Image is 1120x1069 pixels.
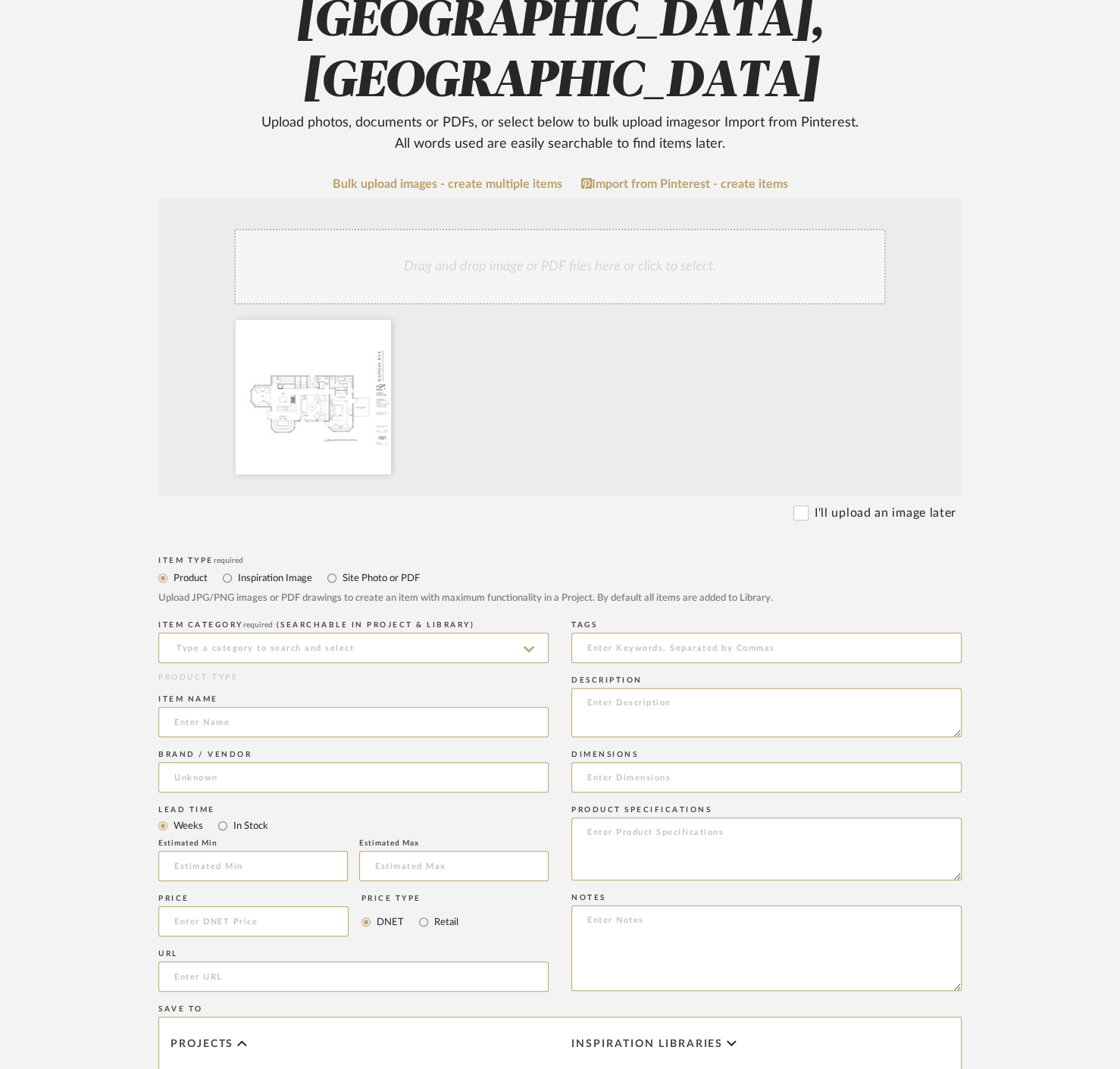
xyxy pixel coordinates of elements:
label: Product [172,570,208,586]
div: Estimated Max [359,839,549,848]
div: Notes [571,893,962,902]
div: Upload photos, documents or PDFs, or select below to bulk upload images or Import from Pinterest ... [249,112,871,155]
div: ITEM CATEGORY [158,620,549,630]
label: DNET [375,914,404,930]
input: Enter Name [158,707,549,737]
label: Weeks [172,817,203,834]
div: Lead Time [158,805,549,814]
div: Save To [158,1005,962,1014]
div: Tags [571,620,962,630]
div: Estimated Min [158,839,348,848]
div: URL [158,949,549,958]
input: Estimated Min [158,851,348,881]
div: Price Type [361,894,458,903]
input: Enter Keywords, Separated by Commas [571,633,962,663]
label: Site Photo or PDF [341,570,420,586]
input: Type a category to search and select [158,633,549,663]
span: Projects [171,1038,233,1051]
div: Item name [158,695,549,704]
mat-radio-group: Select item type [158,816,549,835]
span: (Searchable in Project & Library) [277,621,475,629]
input: Enter DNET Price [158,906,349,936]
a: Import from Pinterest - create items [581,177,788,191]
div: Product Specifications [571,805,962,814]
input: Estimated Max [359,851,549,881]
div: Item Type [158,556,962,565]
span: required [243,621,273,629]
input: Enter URL [158,961,549,992]
div: Brand / Vendor [158,750,549,759]
mat-radio-group: Select price type [361,906,458,936]
label: In Stock [232,817,268,834]
input: Unknown [158,762,549,792]
a: Bulk upload images - create multiple items [333,178,562,191]
mat-radio-group: Select item type [158,568,962,587]
label: I'll upload an image later [815,504,956,522]
label: Retail [433,914,458,930]
div: Dimensions [571,750,962,759]
label: Inspiration Image [236,570,312,586]
span: Inspiration libraries [571,1038,723,1051]
div: Description [571,676,962,685]
div: Price [158,894,349,903]
span: required [214,557,243,564]
div: Upload JPG/PNG images or PDF drawings to create an item with maximum functionality in a Project. ... [158,591,962,606]
div: PRODUCT TYPE [158,672,549,683]
input: Enter Dimensions [571,762,962,792]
